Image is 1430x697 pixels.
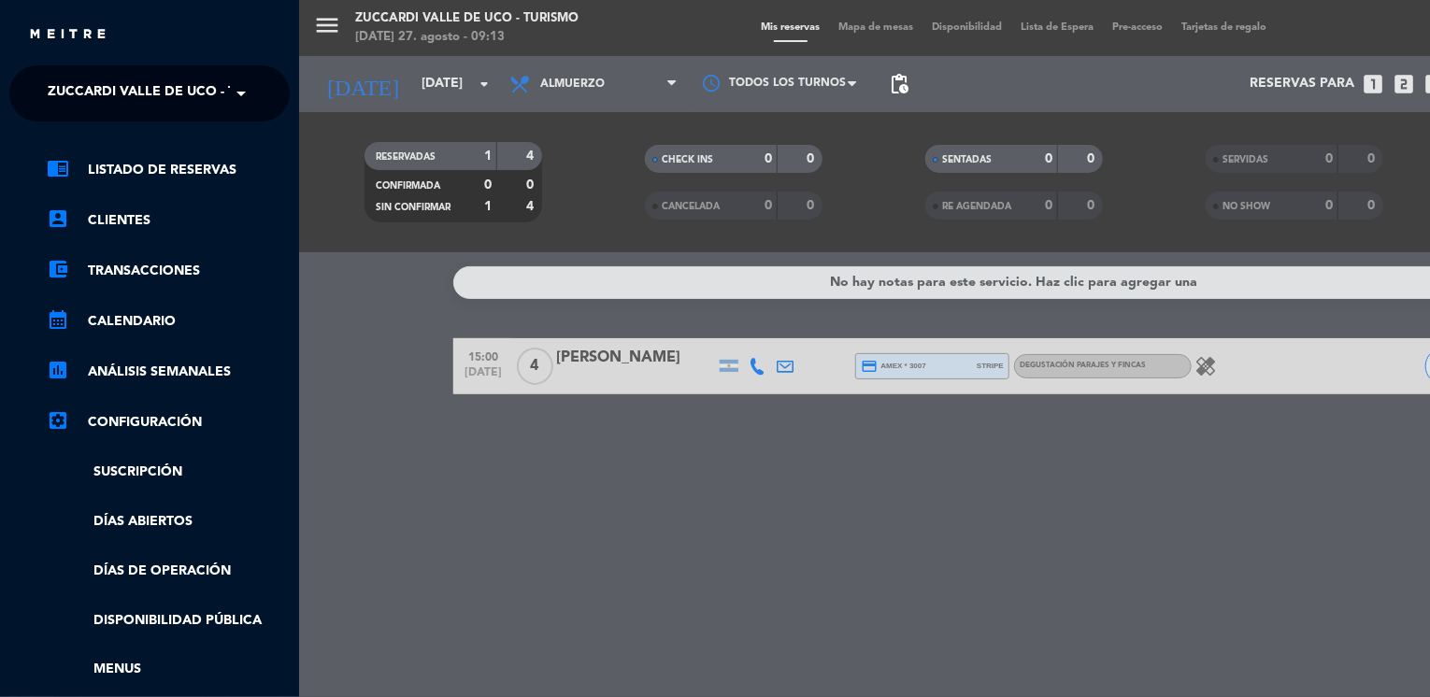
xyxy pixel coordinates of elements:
a: Días abiertos [47,511,290,533]
i: chrome_reader_mode [47,157,69,179]
img: MEITRE [28,28,107,42]
a: account_balance_walletTransacciones [47,260,290,282]
a: Disponibilidad pública [47,610,290,632]
span: pending_actions [888,73,910,95]
a: Suscripción [47,462,290,483]
i: settings_applications [47,409,69,432]
a: calendar_monthCalendario [47,310,290,333]
a: account_boxClientes [47,209,290,232]
i: account_box [47,207,69,230]
i: account_balance_wallet [47,258,69,280]
a: Menus [47,659,290,680]
span: Zuccardi Valle de Uco - Turismo [48,74,288,113]
a: assessmentANÁLISIS SEMANALES [47,361,290,383]
i: assessment [47,359,69,381]
a: Configuración [47,411,290,434]
i: calendar_month [47,308,69,331]
a: chrome_reader_modeListado de Reservas [47,159,290,181]
a: Días de Operación [47,561,290,582]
